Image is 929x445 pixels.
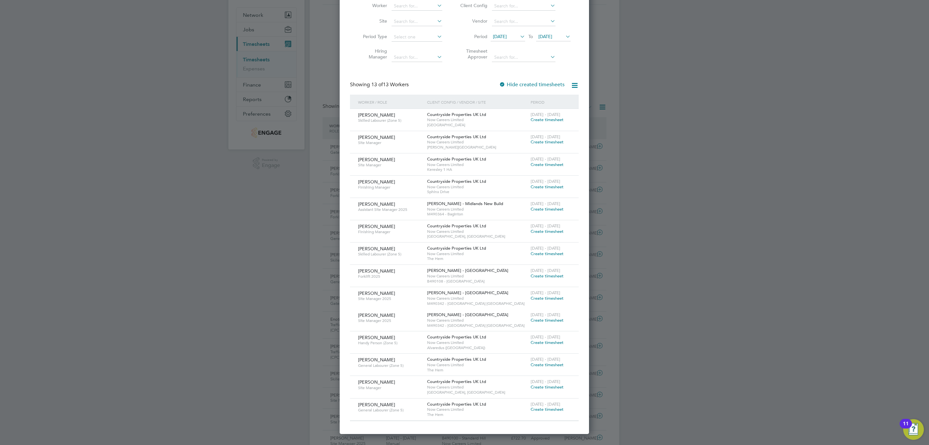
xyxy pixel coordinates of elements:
span: [PERSON_NAME] [358,201,395,207]
span: Now Careers Limited [427,296,527,301]
label: Site [358,18,387,24]
label: Period [458,34,487,39]
span: To [526,32,535,41]
span: Now Careers Limited [427,162,527,167]
span: Create timesheet [531,362,564,367]
span: M490342 - [GEOGRAPHIC_DATA] [GEOGRAPHIC_DATA] [427,323,527,328]
span: The Hem [427,367,527,373]
span: Countryside Properties UK Ltd [427,401,486,407]
span: [PERSON_NAME] [358,223,395,229]
label: Hide created timesheets [499,81,564,88]
span: Countryside Properties UK Ltd [427,223,486,229]
span: Skilled Labourer (Zone 5) [358,118,422,123]
span: [PERSON_NAME] [358,179,395,185]
span: [DATE] [493,34,507,39]
span: [DATE] - [DATE] [531,334,560,340]
span: [DATE] - [DATE] [531,268,560,273]
label: Timesheet Approver [458,48,487,60]
span: [GEOGRAPHIC_DATA] [427,122,527,128]
span: General Labourer (Zone 5) [358,363,422,368]
input: Search for... [492,17,555,26]
input: Search for... [392,2,442,11]
input: Search for... [492,53,555,62]
span: Create timesheet [531,295,564,301]
span: Create timesheet [531,117,564,122]
span: Now Careers Limited [427,318,527,323]
span: Countryside Properties UK Ltd [427,357,486,362]
label: Client Config [458,3,487,8]
span: Now Careers Limited [427,184,527,190]
span: Now Careers Limited [427,251,527,256]
span: Create timesheet [531,139,564,145]
span: 13 of [371,81,383,88]
span: [PERSON_NAME] - Midlands New Build [427,201,503,206]
span: Now Careers Limited [427,340,527,345]
span: Now Careers Limited [427,117,527,122]
input: Search for... [392,17,442,26]
span: [DATE] - [DATE] [531,179,560,184]
span: Countryside Properties UK Ltd [427,179,486,184]
span: Sphinx Drive [427,189,527,194]
span: 13 Workers [371,81,409,88]
span: Create timesheet [531,162,564,167]
span: [DATE] - [DATE] [531,312,560,317]
label: Period Type [358,34,387,39]
span: Create timesheet [531,340,564,345]
div: Period [529,95,572,109]
span: The Hem [427,256,527,261]
span: Countryside Properties UK Ltd [427,156,486,162]
span: [PERSON_NAME] [358,134,395,140]
span: Create timesheet [531,206,564,212]
span: Handy Person (Zone 5) [358,340,422,346]
span: [PERSON_NAME] [358,157,395,162]
span: Now Careers Limited [427,140,527,145]
span: [PERSON_NAME] - [GEOGRAPHIC_DATA] [427,268,508,273]
span: [DATE] - [DATE] [531,156,560,162]
span: Create timesheet [531,251,564,256]
span: Site Manager [358,162,422,168]
span: Finishing Manager [358,185,422,190]
span: [PERSON_NAME] [358,290,395,296]
button: Open Resource Center, 11 new notifications [903,419,924,440]
div: 11 [903,424,909,432]
span: B490108 - [GEOGRAPHIC_DATA] [427,279,527,284]
span: [DATE] - [DATE] [531,112,560,117]
span: Site Manager 2025 [358,296,422,301]
span: Site Manager [358,140,422,145]
input: Search for... [492,2,555,11]
span: Create timesheet [531,273,564,279]
span: [DATE] - [DATE] [531,201,560,206]
span: [PERSON_NAME] - [GEOGRAPHIC_DATA] [427,290,508,295]
span: [DATE] - [DATE] [531,290,560,295]
label: Vendor [458,18,487,24]
span: Keresley 1 HA [427,167,527,172]
span: Assistant Site Manager 2025 [358,207,422,212]
span: Now Careers Limited [427,207,527,212]
span: Now Careers Limited [427,362,527,367]
input: Select one [392,33,442,42]
span: [PERSON_NAME][GEOGRAPHIC_DATA] [427,145,527,150]
span: Site Manager 2025 [358,318,422,323]
span: Now Careers Limited [427,407,527,412]
span: [PERSON_NAME] [358,112,395,118]
span: [PERSON_NAME] [358,402,395,408]
span: M490364 - Baginton [427,212,527,217]
input: Search for... [392,53,442,62]
span: Create timesheet [531,317,564,323]
div: Client Config / Vendor / Site [425,95,529,109]
span: Create timesheet [531,407,564,412]
span: [DATE] - [DATE] [531,134,560,140]
span: Create timesheet [531,229,564,234]
span: [PERSON_NAME] - [GEOGRAPHIC_DATA] [427,312,508,317]
span: [GEOGRAPHIC_DATA], [GEOGRAPHIC_DATA] [427,234,527,239]
span: [DATE] [538,34,552,39]
span: Create timesheet [531,184,564,190]
span: [DATE] - [DATE] [531,379,560,384]
span: Now Careers Limited [427,274,527,279]
span: M490342 - [GEOGRAPHIC_DATA] [GEOGRAPHIC_DATA] [427,301,527,306]
span: Now Careers Limited [427,385,527,390]
span: [PERSON_NAME] [358,335,395,340]
label: Hiring Manager [358,48,387,60]
span: Countryside Properties UK Ltd [427,134,486,140]
div: Showing [350,81,410,88]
